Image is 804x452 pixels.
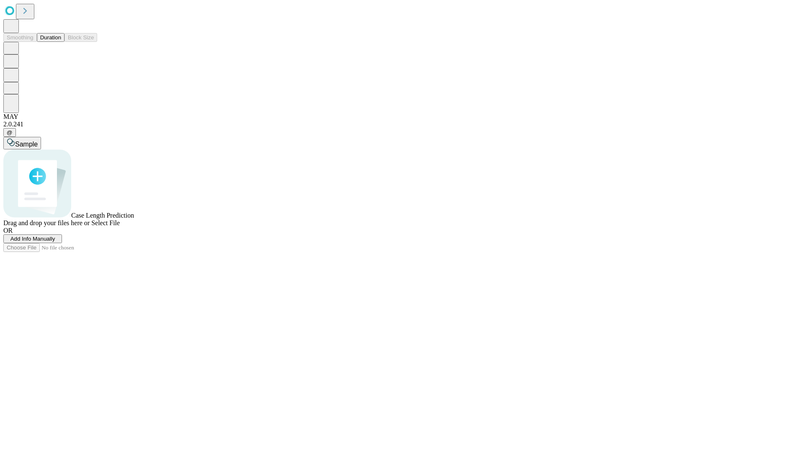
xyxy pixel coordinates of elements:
[3,219,90,226] span: Drag and drop your files here or
[91,219,120,226] span: Select File
[3,137,41,149] button: Sample
[3,121,801,128] div: 2.0.241
[64,33,97,42] button: Block Size
[3,33,37,42] button: Smoothing
[3,128,16,137] button: @
[3,113,801,121] div: MAY
[7,129,13,136] span: @
[10,236,55,242] span: Add Info Manually
[3,227,13,234] span: OR
[71,212,134,219] span: Case Length Prediction
[37,33,64,42] button: Duration
[15,141,38,148] span: Sample
[3,234,62,243] button: Add Info Manually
